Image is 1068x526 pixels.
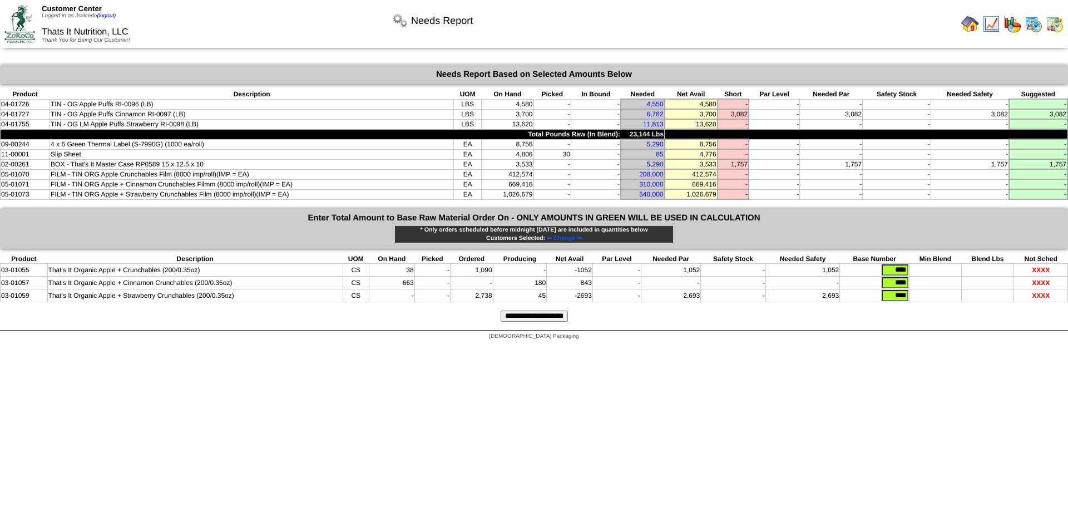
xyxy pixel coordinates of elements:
td: - [571,189,621,199]
td: - [533,99,571,109]
td: -2693 [547,289,593,302]
img: calendarinout.gif [1046,15,1064,33]
div: * Only orders scheduled before midnight [DATE] are included in quantities below Customers Selected: [394,225,674,243]
td: - [863,99,931,109]
td: - [701,277,766,289]
a: 5,290 [647,140,664,148]
td: - [718,179,749,189]
span: [DEMOGRAPHIC_DATA] Packaging [489,333,578,340]
td: - [863,159,931,169]
th: UOM [454,90,482,99]
td: FILM - TIN ORG Apple + Strawberry Crunchables Film (8000 imp/roll)(IMP = EA) [50,189,454,199]
td: - [863,179,931,189]
a: 208,000 [639,170,663,178]
td: BOX - That's It Master Case RP0589 15 x 12.5 x 10 [50,159,454,169]
th: Picked [533,90,571,99]
th: On Hand [369,254,414,264]
td: -1052 [547,264,593,277]
td: 4,580 [482,99,533,109]
td: 2,693 [765,289,839,302]
span: Logged in as Jsalcedo [42,13,116,19]
td: TIN - OG Apple Puffs Cinnamon RI-0097 (LB) [50,109,454,119]
td: - [800,189,863,199]
td: - [571,109,621,119]
td: TIN - OG LM Apple Puffs Strawberry RI-0098 (LB) [50,119,454,129]
td: - [931,99,1008,109]
td: 04-01727 [1,109,50,119]
td: 4,776 [665,149,718,159]
td: 1,090 [450,264,493,277]
td: - [592,277,641,289]
span: Needs Report [411,15,473,27]
td: - [800,99,863,109]
td: - [533,169,571,179]
td: - [493,264,547,277]
td: 8,756 [665,139,718,149]
td: 8,756 [482,139,533,149]
td: - [1009,189,1067,199]
td: - [450,277,493,289]
td: - [718,139,749,149]
td: - [931,169,1008,179]
td: - [863,169,931,179]
td: 04-01726 [1,99,50,109]
th: Product [1,254,48,264]
td: LBS [454,119,482,129]
td: - [863,109,931,119]
span: ⇐ Change ⇐ [547,235,582,242]
th: Picked [414,254,450,264]
th: Description [50,90,454,99]
a: 6,782 [647,110,664,118]
td: - [592,264,641,277]
td: 3,082 [718,109,749,119]
td: - [931,139,1008,149]
td: - [1009,169,1067,179]
td: - [863,189,931,199]
td: - [863,149,931,159]
td: 1,757 [718,159,749,169]
a: 85 [656,150,663,158]
td: EA [454,139,482,149]
td: 3,082 [931,109,1008,119]
th: Short [718,90,749,99]
td: CS [343,277,369,289]
td: - [641,277,701,289]
td: LBS [454,109,482,119]
th: Safety Stock [701,254,766,264]
td: - [931,119,1008,129]
td: EA [454,169,482,179]
td: - [931,189,1008,199]
td: - [800,179,863,189]
td: - [749,179,800,189]
td: 1,026,679 [665,189,718,199]
td: - [749,149,800,159]
th: Needed [621,90,665,99]
td: 1,052 [765,264,839,277]
td: - [571,119,621,129]
td: - [701,289,766,302]
td: - [718,169,749,179]
td: 669,416 [482,179,533,189]
td: 05-01070 [1,169,50,179]
td: - [749,109,800,119]
td: 11-00001 [1,149,50,159]
td: 3,533 [482,159,533,169]
a: 310,000 [639,180,663,188]
td: 4,580 [665,99,718,109]
td: - [571,159,621,169]
td: Total Pounds Raw (In Blend): 23,144 Lbs [1,129,665,139]
td: - [414,277,450,289]
td: 1,052 [641,264,701,277]
th: Needed Safety [765,254,839,264]
td: 09-00244 [1,139,50,149]
td: 412,574 [665,169,718,179]
th: Needed Par [800,90,863,99]
td: 2,738 [450,289,493,302]
td: That's It Organic Apple + Crunchables (200/0.35oz) [47,264,343,277]
a: (logout) [97,13,116,19]
td: 2,693 [641,289,701,302]
a: 5,290 [647,160,664,168]
th: Blend Lbs [961,254,1014,264]
th: Net Avail [547,254,593,264]
td: - [749,159,800,169]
